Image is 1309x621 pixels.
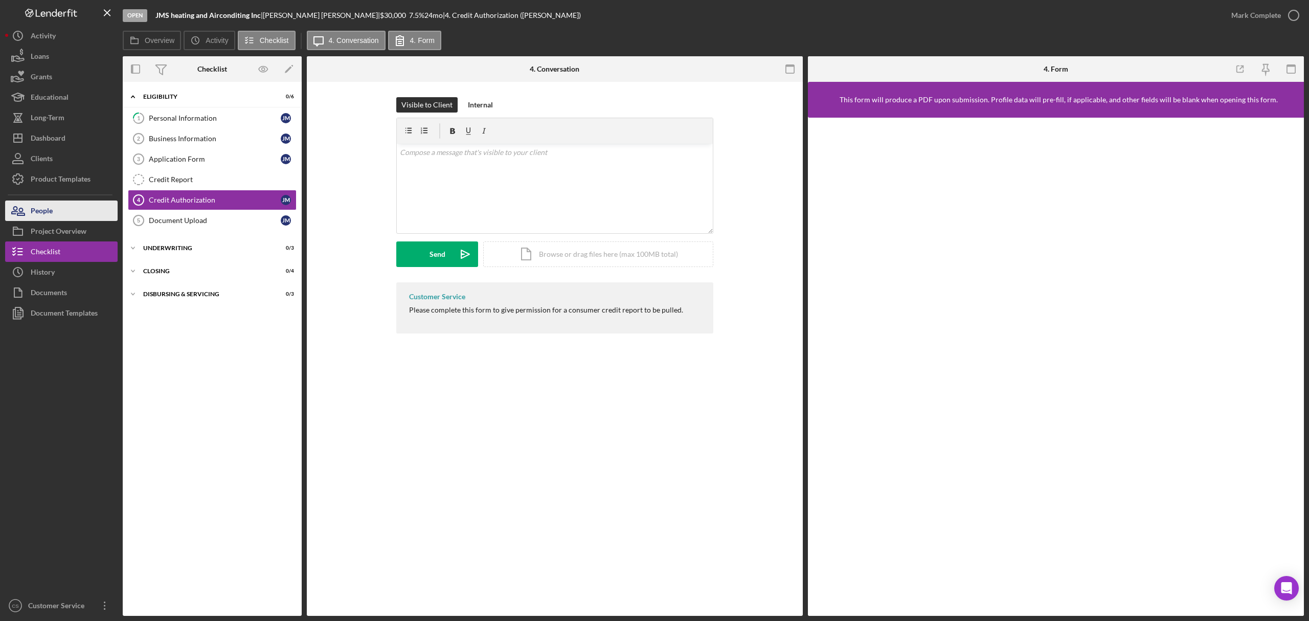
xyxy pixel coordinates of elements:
div: 4. Conversation [530,65,579,73]
div: Underwriting [143,245,268,251]
div: Open [123,9,147,22]
div: Send [430,241,445,267]
iframe: Lenderfit form [818,128,1295,606]
div: 0 / 6 [276,94,294,100]
div: Internal [468,97,493,113]
div: Credit Report [149,175,296,184]
div: Eligibility [143,94,268,100]
label: Overview [145,36,174,45]
div: Closing [143,268,268,274]
a: Credit Report [128,169,297,190]
div: 0 / 3 [276,291,294,297]
tspan: 4 [137,197,141,203]
text: CS [12,603,18,609]
div: Open Intercom Messenger [1274,576,1299,601]
button: Checklist [238,31,296,50]
button: Mark Complete [1221,5,1304,26]
button: Visible to Client [396,97,458,113]
button: 4. Conversation [307,31,386,50]
div: Business Information [149,135,281,143]
button: Send [396,241,478,267]
label: Checklist [260,36,289,45]
a: 1Personal Informationjm [128,108,297,128]
div: Disbursing & Servicing [143,291,268,297]
a: 4Credit Authorizationjm [128,190,297,210]
div: Customer Service [26,595,92,618]
button: CSCustomer Service [5,595,118,616]
b: JMS heating and Airconditing Inc [155,11,261,19]
div: j m [281,134,291,144]
div: [PERSON_NAME] [PERSON_NAME] | [263,11,380,19]
tspan: 3 [137,156,140,162]
div: Document Upload [149,216,281,225]
div: | [155,11,263,19]
a: 2Business Informationjm [128,128,297,149]
tspan: 5 [137,217,140,224]
div: Visible to Client [401,97,453,113]
div: Application Form [149,155,281,163]
a: 3Application Formjm [128,149,297,169]
span: $30,000 [380,11,406,19]
div: j m [281,154,291,164]
tspan: 2 [137,136,140,142]
div: Mark Complete [1231,5,1281,26]
div: | 4. Credit Authorization ([PERSON_NAME]) [443,11,581,19]
button: Activity [184,31,235,50]
div: Please complete this form to give permission for a consumer credit report to be pulled. [409,306,683,314]
div: 4. Form [1044,65,1068,73]
label: 4. Form [410,36,435,45]
div: 7.5 % [409,11,424,19]
div: 0 / 4 [276,268,294,274]
button: Overview [123,31,181,50]
button: 4. Form [388,31,441,50]
button: Internal [463,97,498,113]
div: Personal Information [149,114,281,122]
div: Credit Authorization [149,196,281,204]
div: j m [281,113,291,123]
label: 4. Conversation [329,36,379,45]
tspan: 1 [137,115,140,121]
div: This form will produce a PDF upon submission. Profile data will pre-fill, if applicable, and othe... [840,96,1278,104]
div: j m [281,215,291,226]
div: j m [281,195,291,205]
